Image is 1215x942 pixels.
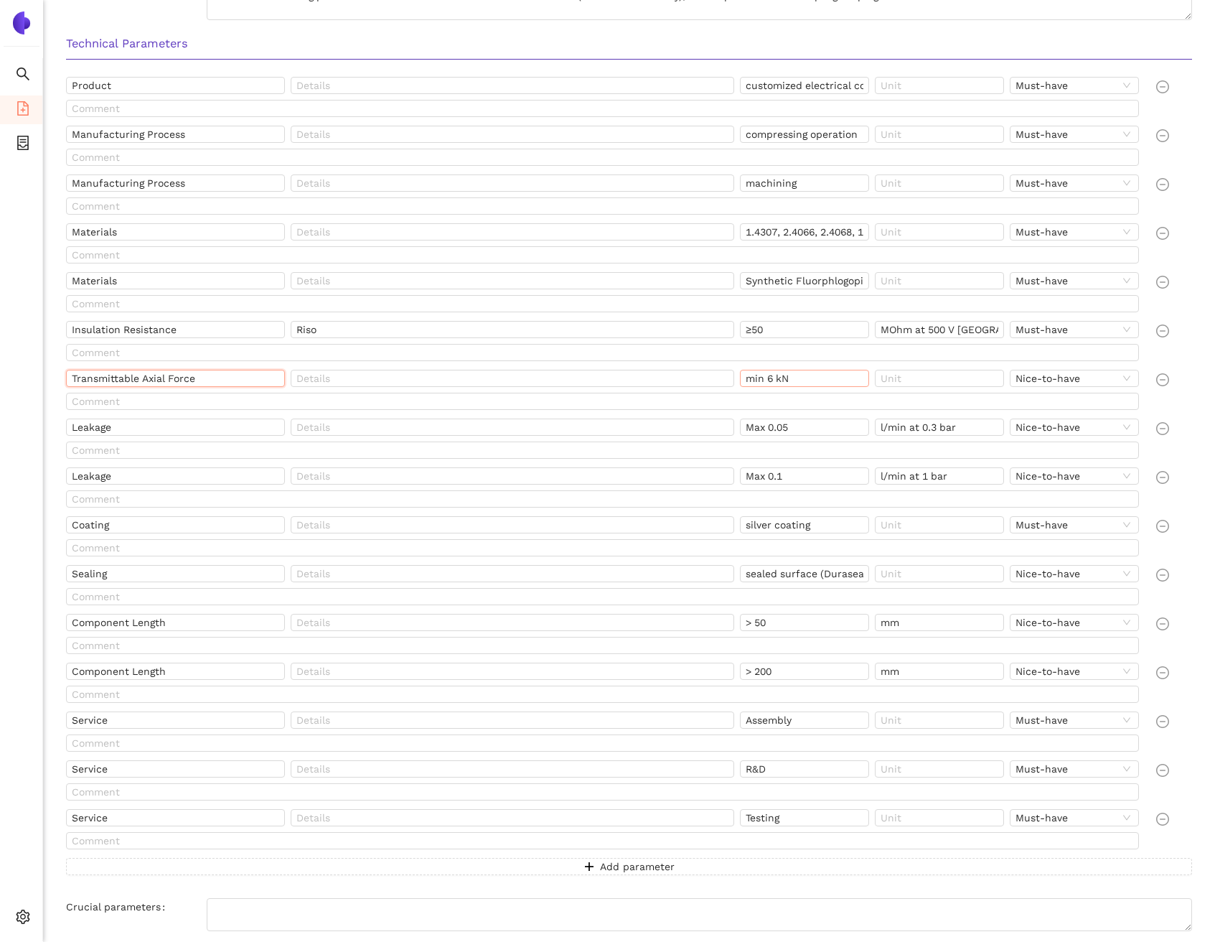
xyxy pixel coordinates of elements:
span: minus-circle [1156,129,1169,142]
input: Comment [66,490,1139,508]
input: Details [291,712,734,729]
input: Value [740,760,869,778]
label: Crucial parameters [66,898,171,915]
input: Details [291,126,734,143]
input: Value [740,809,869,826]
span: setting [16,905,30,933]
span: minus-circle [1156,617,1169,630]
input: Unit [875,614,1004,631]
input: Details [291,77,734,94]
input: Comment [66,637,1139,654]
h3: Technical Parameters [66,34,1192,53]
input: Unit [875,516,1004,533]
span: Must-have [1015,126,1133,142]
span: Must-have [1015,761,1133,777]
span: minus-circle [1156,422,1169,435]
span: Must-have [1015,322,1133,337]
button: plusAdd parameter [66,858,1192,875]
span: Must-have [1015,224,1133,240]
input: Comment [66,100,1139,117]
input: Name [66,760,285,778]
input: Name [66,174,285,192]
input: Name [66,516,285,533]
input: Name [66,614,285,631]
input: Details [291,663,734,680]
span: Must-have [1015,517,1133,533]
input: Value [740,321,869,338]
span: plus [584,862,594,873]
span: minus-circle [1156,569,1169,582]
span: minus-circle [1156,227,1169,240]
input: Comment [66,735,1139,752]
span: Must-have [1015,175,1133,191]
span: minus-circle [1156,813,1169,826]
span: Must-have [1015,810,1133,826]
input: Unit [875,419,1004,436]
input: Details [291,565,734,582]
input: Comment [66,295,1139,312]
input: Value [740,712,869,729]
input: Value [740,126,869,143]
input: Details [291,419,734,436]
input: Value [740,565,869,582]
span: minus-circle [1156,325,1169,337]
input: Value [740,174,869,192]
input: Value [740,419,869,436]
input: Value [740,516,869,533]
span: minus-circle [1156,373,1169,386]
span: minus-circle [1156,520,1169,533]
span: Nice-to-have [1015,566,1133,582]
input: Unit [875,321,1004,338]
img: Logo [10,11,33,34]
input: Name [66,223,285,241]
input: Name [66,565,285,582]
input: Value [740,370,869,387]
span: minus-circle [1156,715,1169,728]
input: Unit [875,809,1004,826]
input: Comment [66,344,1139,361]
input: Comment [66,539,1139,556]
input: Details [291,223,734,241]
input: Value [740,663,869,680]
span: Add parameter [600,859,675,875]
span: minus-circle [1156,471,1169,484]
span: Must-have [1015,712,1133,728]
input: Name [66,712,285,729]
input: Details [291,321,734,338]
input: Name [66,663,285,680]
input: Name [66,467,285,485]
input: Comment [66,197,1139,215]
span: minus-circle [1156,666,1169,679]
span: Nice-to-have [1015,468,1133,484]
input: Unit [875,272,1004,289]
textarea: Crucial parameters [207,898,1192,931]
input: Details [291,809,734,826]
input: Details [291,370,734,387]
span: Nice-to-have [1015,370,1133,386]
input: Unit [875,663,1004,680]
input: Details [291,760,734,778]
input: Details [291,174,734,192]
input: Value [740,614,869,631]
span: file-add [16,96,30,125]
input: Name [66,126,285,143]
span: Nice-to-have [1015,663,1133,679]
span: search [16,62,30,90]
input: Details [291,516,734,533]
input: Name [66,809,285,826]
input: Unit [875,370,1004,387]
input: Unit [875,565,1004,582]
input: Name [66,370,285,387]
input: Unit [875,760,1004,778]
input: Name [66,321,285,338]
input: Comment [66,442,1139,459]
input: Comment [66,832,1139,849]
input: Details [291,467,734,485]
input: Comment [66,149,1139,166]
span: Must-have [1015,273,1133,289]
input: Unit [875,126,1004,143]
span: minus-circle [1156,764,1169,777]
input: Details [291,614,734,631]
span: minus-circle [1156,80,1169,93]
span: container [16,131,30,159]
